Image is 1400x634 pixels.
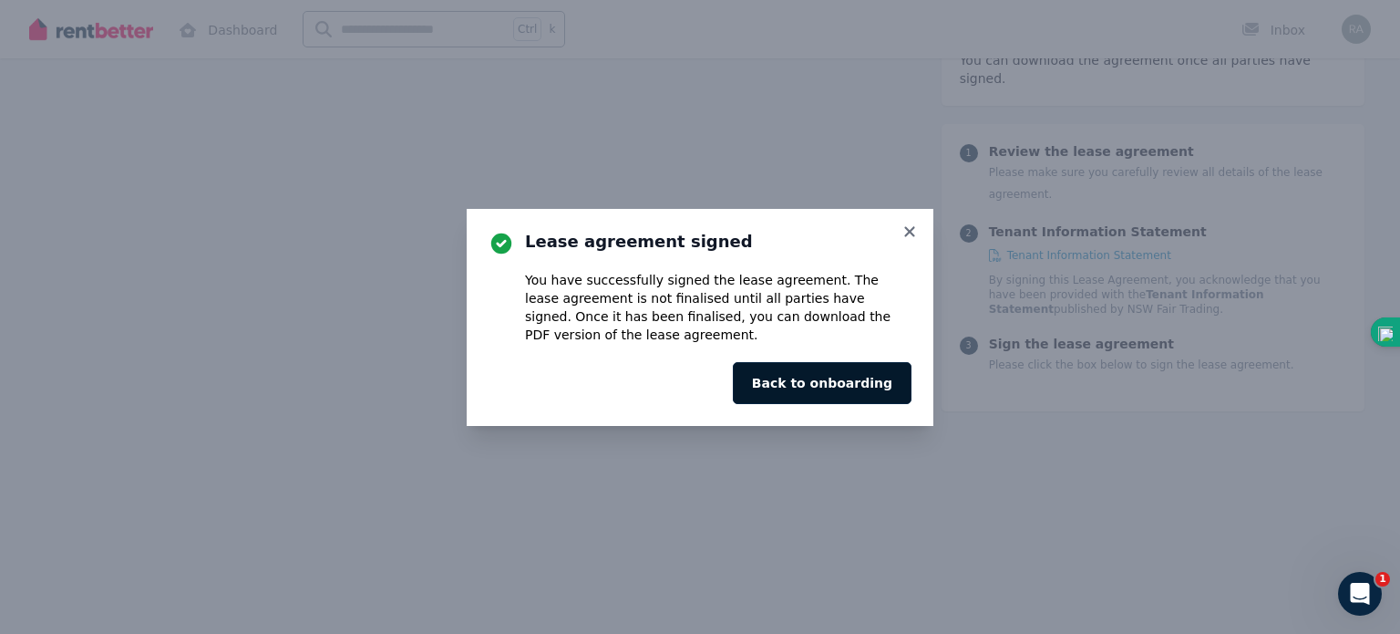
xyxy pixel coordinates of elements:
[525,291,865,324] span: not finalised until all parties have signed
[1338,572,1382,616] iframe: Intercom live chat
[1375,572,1390,587] span: 1
[525,271,911,344] div: You have successfully signed the lease agreement. The lease agreement is . Once it has been final...
[525,231,911,253] h3: Lease agreement signed
[733,362,911,404] button: Back to onboarding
